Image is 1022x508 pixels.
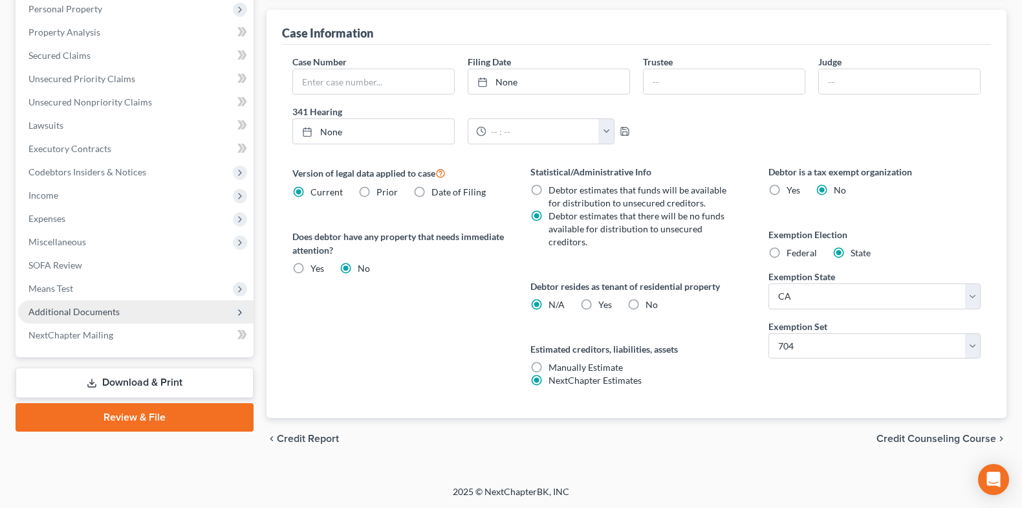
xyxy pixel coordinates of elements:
[549,210,724,247] span: Debtor estimates that there will be no funds available for distribution to unsecured creditors.
[768,270,835,283] label: Exemption State
[876,434,1006,444] button: Credit Counseling Course chevron_right
[28,236,86,247] span: Miscellaneous
[292,55,347,69] label: Case Number
[549,362,623,373] span: Manually Estimate
[376,186,398,197] span: Prior
[834,184,846,195] span: No
[28,260,82,271] span: SOFA Review
[358,263,370,274] span: No
[431,186,486,197] span: Date of Filing
[18,254,254,277] a: SOFA Review
[18,21,254,44] a: Property Analysis
[293,119,454,144] a: None
[28,143,111,154] span: Executory Contracts
[18,324,254,347] a: NextChapter Mailing
[28,283,73,294] span: Means Test
[28,329,113,340] span: NextChapter Mailing
[28,306,120,317] span: Additional Documents
[266,434,339,444] button: chevron_left Credit Report
[768,165,981,179] label: Debtor is a tax exempt organization
[310,263,324,274] span: Yes
[787,247,817,258] span: Federal
[768,320,827,333] label: Exemption Set
[28,96,152,107] span: Unsecured Nonpriority Claims
[530,342,743,356] label: Estimated creditors, liabilities, assets
[18,91,254,114] a: Unsecured Nonpriority Claims
[768,228,981,241] label: Exemption Election
[18,137,254,160] a: Executory Contracts
[28,27,100,38] span: Property Analysis
[818,55,842,69] label: Judge
[28,3,102,14] span: Personal Property
[996,434,1006,444] i: chevron_right
[644,69,805,94] input: --
[292,165,505,181] label: Version of legal data applied to case
[643,55,673,69] label: Trustee
[549,184,726,208] span: Debtor estimates that funds will be available for distribution to unsecured creditors.
[28,190,58,201] span: Income
[28,73,135,84] span: Unsecured Priority Claims
[282,25,373,41] div: Case Information
[18,44,254,67] a: Secured Claims
[16,368,254,398] a: Download & Print
[28,120,63,131] span: Lawsuits
[28,50,91,61] span: Secured Claims
[292,230,505,257] label: Does debtor have any property that needs immediate attention?
[266,434,277,444] i: chevron_left
[468,69,629,94] a: None
[787,184,800,195] span: Yes
[819,69,980,94] input: --
[486,119,599,144] input: -- : --
[18,67,254,91] a: Unsecured Priority Claims
[598,299,612,310] span: Yes
[16,403,254,432] a: Review & File
[978,464,1009,495] div: Open Intercom Messenger
[468,55,511,69] label: Filing Date
[549,375,642,386] span: NextChapter Estimates
[646,299,658,310] span: No
[277,434,339,444] span: Credit Report
[28,213,65,224] span: Expenses
[293,69,454,94] input: Enter case number...
[549,299,565,310] span: N/A
[876,434,996,444] span: Credit Counseling Course
[530,165,743,179] label: Statistical/Administrative Info
[851,247,871,258] span: State
[18,114,254,137] a: Lawsuits
[286,105,636,118] label: 341 Hearing
[28,166,146,177] span: Codebtors Insiders & Notices
[310,186,343,197] span: Current
[530,280,743,293] label: Debtor resides as tenant of residential property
